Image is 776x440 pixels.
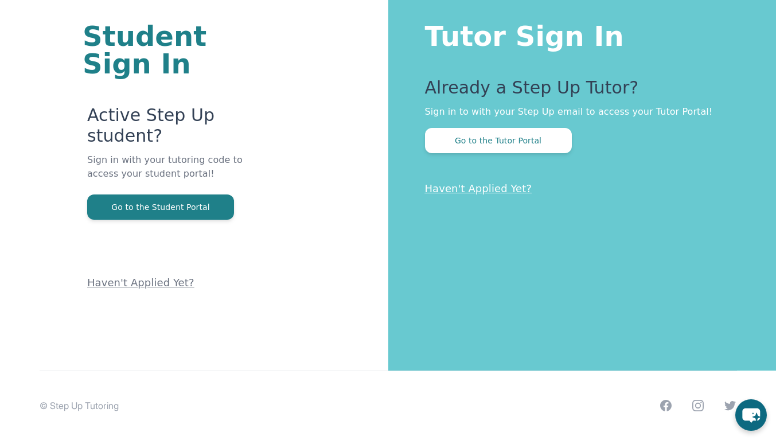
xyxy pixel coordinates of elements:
button: chat-button [735,399,767,431]
p: Sign in with your tutoring code to access your student portal! [87,153,251,194]
p: Active Step Up student? [87,105,251,153]
a: Haven't Applied Yet? [425,182,532,194]
a: Go to the Student Portal [87,201,234,212]
button: Go to the Tutor Portal [425,128,572,153]
p: Already a Step Up Tutor? [425,77,731,105]
h1: Tutor Sign In [425,18,731,50]
button: Go to the Student Portal [87,194,234,220]
p: © Step Up Tutoring [40,399,119,412]
a: Go to the Tutor Portal [425,135,572,146]
a: Haven't Applied Yet? [87,277,194,289]
h1: Student Sign In [83,22,251,77]
p: Sign in to with your Step Up email to access your Tutor Portal! [425,105,731,119]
